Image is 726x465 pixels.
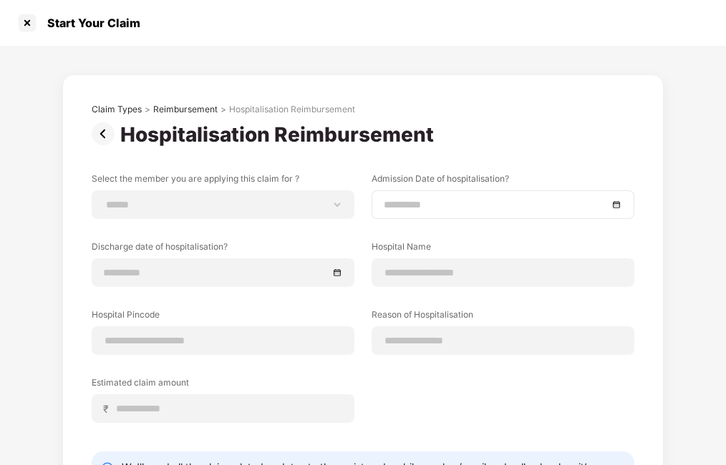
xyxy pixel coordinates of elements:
div: Hospitalisation Reimbursement [120,122,440,147]
div: Claim Types [92,104,142,115]
label: Estimated claim amount [92,376,354,394]
label: Reason of Hospitalisation [372,308,634,326]
label: Select the member you are applying this claim for ? [92,172,354,190]
div: > [221,104,226,115]
img: svg+xml;base64,PHN2ZyBpZD0iUHJldi0zMngzMiIgeG1sbnM9Imh0dHA6Ly93d3cudzMub3JnLzIwMDAvc3ZnIiB3aWR0aD... [92,122,120,145]
label: Hospital Pincode [92,308,354,326]
div: Reimbursement [153,104,218,115]
span: ₹ [103,402,115,416]
label: Hospital Name [372,240,634,258]
div: > [145,104,150,115]
div: Start Your Claim [39,16,140,30]
label: Admission Date of hospitalisation? [372,172,634,190]
label: Discharge date of hospitalisation? [92,240,354,258]
div: Hospitalisation Reimbursement [229,104,355,115]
